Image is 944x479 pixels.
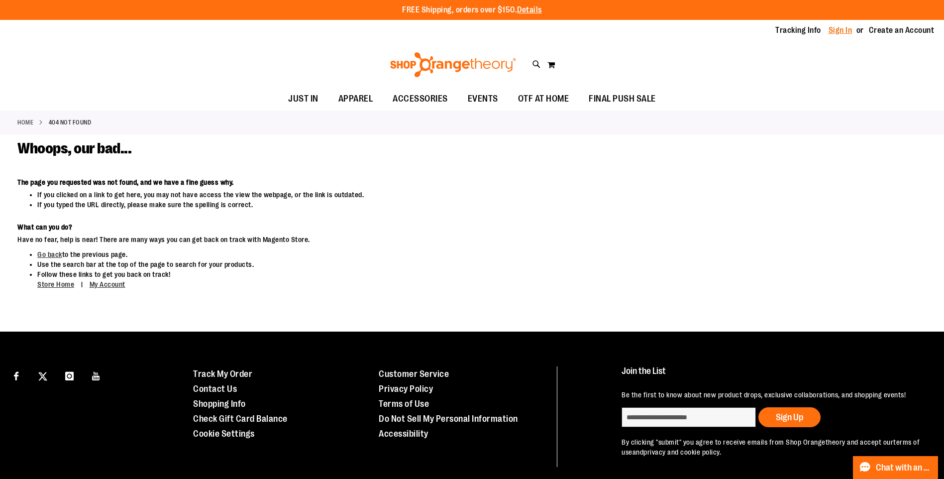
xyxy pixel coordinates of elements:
dt: What can you do? [17,222,737,232]
button: Sign Up [758,407,821,427]
a: Accessibility [379,429,428,439]
dd: Have no fear, help is near! There are many ways you can get back on track with Magento Store. [17,235,737,244]
a: APPAREL [328,88,383,111]
span: APPAREL [338,88,373,110]
a: Sign In [829,25,852,36]
a: Create an Account [869,25,935,36]
strong: 404 Not Found [49,118,92,127]
a: Visit our Facebook page [7,366,25,384]
span: OTF AT HOME [518,88,569,110]
p: By clicking "submit" you agree to receive emails from Shop Orangetheory and accept our and [622,437,921,457]
a: Track My Order [193,369,252,379]
a: Customer Service [379,369,449,379]
a: Check Gift Card Balance [193,414,288,424]
a: FINAL PUSH SALE [579,88,666,111]
span: Whoops, our bad... [17,140,131,157]
span: | [76,276,88,293]
a: Cookie Settings [193,429,255,439]
a: JUST IN [278,88,328,111]
li: If you typed the URL directly, please make sure the spelling is correct. [37,200,737,210]
a: Details [517,5,542,14]
a: Visit our Youtube page [88,366,105,384]
span: Chat with an Expert [876,463,932,473]
img: Twitter [38,372,47,381]
a: Go back [37,250,62,258]
a: Tracking Info [775,25,821,36]
a: My Account [90,280,125,288]
a: ACCESSORIES [383,88,458,111]
a: Visit our X page [34,366,52,384]
p: Be the first to know about new product drops, exclusive collaborations, and shopping events! [622,390,921,400]
span: ACCESSORIES [393,88,448,110]
a: Privacy Policy [379,384,433,394]
a: Home [17,118,33,127]
dt: The page you requested was not found, and we have a fine guess why. [17,177,737,187]
a: Shopping Info [193,399,246,409]
input: enter email [622,407,756,427]
button: Chat with an Expert [853,456,939,479]
a: Store Home [37,280,74,288]
a: EVENTS [458,88,508,111]
a: Visit our Instagram page [61,366,78,384]
a: Do Not Sell My Personal Information [379,414,518,424]
p: FREE Shipping, orders over $150. [402,4,542,16]
li: Follow these links to get you back on track! [37,269,737,290]
li: to the previous page. [37,249,737,259]
span: EVENTS [468,88,498,110]
a: privacy and cookie policy. [643,448,721,456]
a: OTF AT HOME [508,88,579,111]
a: Contact Us [193,384,237,394]
span: Sign Up [776,412,803,422]
h4: Join the List [622,366,921,385]
li: If you clicked on a link to get here, you may not have access the view the webpage, or the link i... [37,190,737,200]
span: FINAL PUSH SALE [589,88,656,110]
a: Terms of Use [379,399,429,409]
img: Shop Orangetheory [389,52,518,77]
span: JUST IN [288,88,318,110]
li: Use the search bar at the top of the page to search for your products. [37,259,737,269]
